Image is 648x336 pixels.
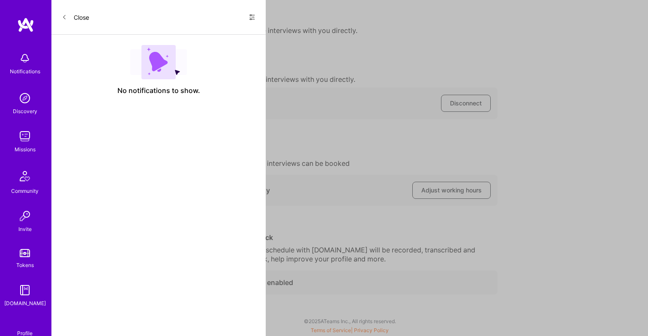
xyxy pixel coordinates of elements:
div: Community [11,186,39,195]
img: logo [17,17,34,33]
div: Missions [15,145,36,154]
img: guide book [16,282,33,299]
button: Close [62,10,89,24]
div: Discovery [13,107,37,116]
div: Tokens [16,261,34,270]
img: discovery [16,90,33,107]
div: [DOMAIN_NAME] [4,299,46,308]
span: No notifications to show. [117,86,200,95]
img: Community [15,166,35,186]
img: teamwork [16,128,33,145]
img: Invite [16,207,33,225]
img: tokens [20,249,30,257]
div: Invite [18,225,32,234]
img: empty [130,45,187,79]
